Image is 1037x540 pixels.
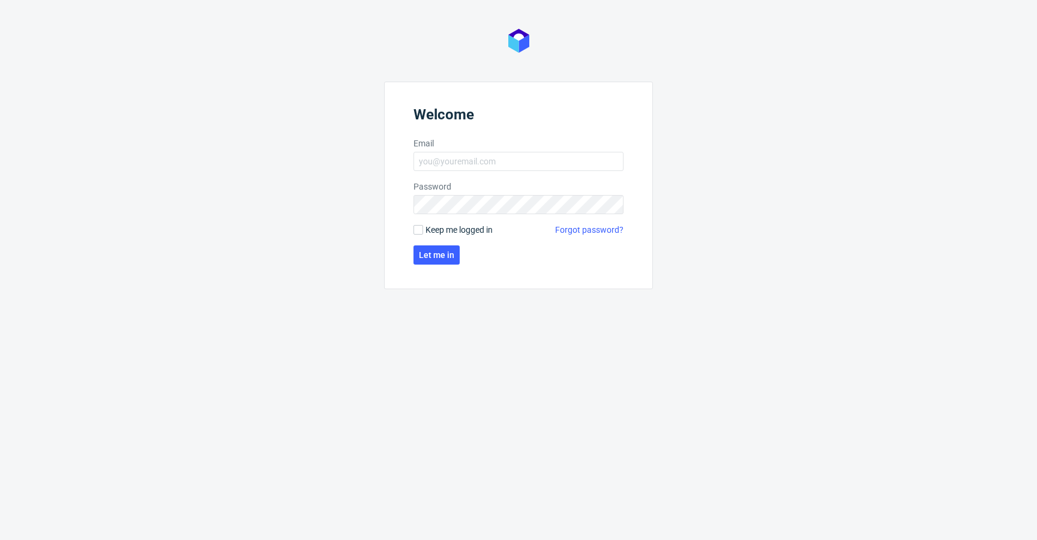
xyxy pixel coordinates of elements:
[425,224,493,236] span: Keep me logged in
[413,106,624,128] header: Welcome
[413,245,460,265] button: Let me in
[413,152,624,171] input: you@youremail.com
[555,224,624,236] a: Forgot password?
[413,137,624,149] label: Email
[413,181,624,193] label: Password
[419,251,454,259] span: Let me in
